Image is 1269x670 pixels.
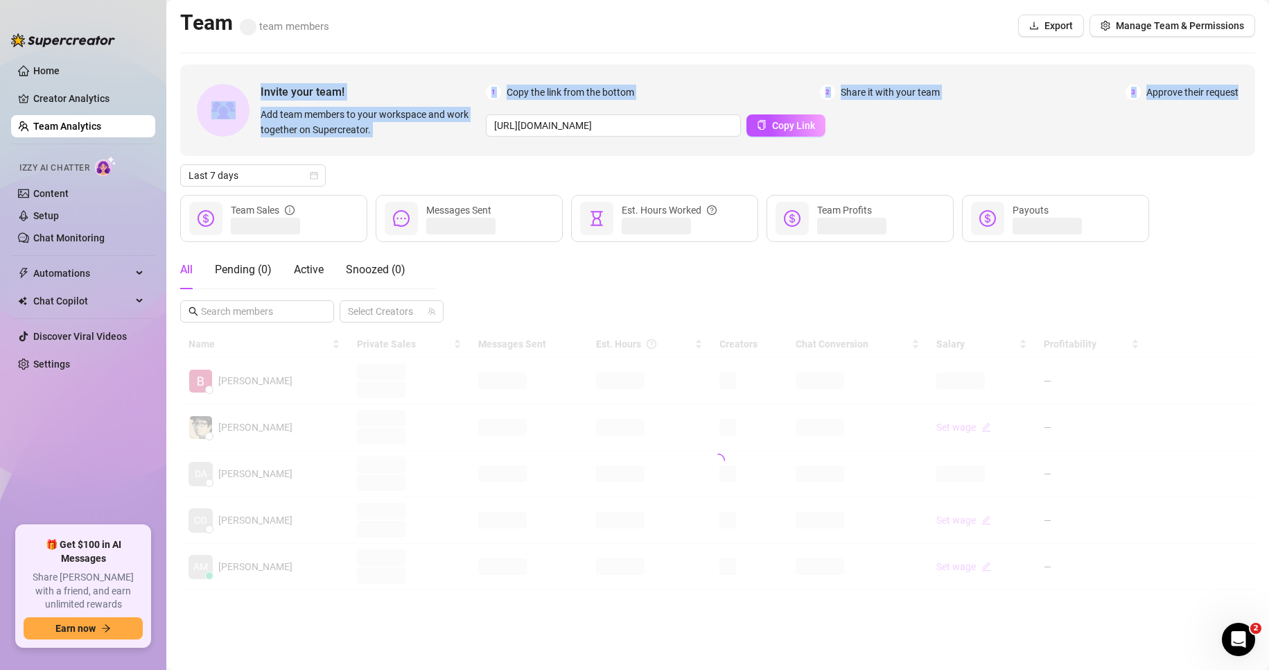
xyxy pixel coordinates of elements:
[33,65,60,76] a: Home
[1101,21,1110,31] span: setting
[346,263,405,276] span: Snoozed ( 0 )
[1250,623,1261,634] span: 2
[1116,20,1244,31] span: Manage Team & Permissions
[33,87,144,110] a: Creator Analytics
[240,20,329,33] span: team members
[33,210,59,221] a: Setup
[33,331,127,342] a: Discover Viral Videos
[189,165,317,186] span: Last 7 days
[18,268,29,279] span: thunderbolt
[1044,20,1073,31] span: Export
[622,203,717,218] div: Est. Hours Worked
[486,85,501,100] span: 1
[33,262,132,284] span: Automations
[817,205,872,216] span: Team Profits
[33,232,105,243] a: Chat Monitoring
[711,454,725,467] span: loading
[428,307,436,316] span: team
[201,304,315,319] input: Search members
[1126,85,1141,100] span: 3
[231,203,295,218] div: Team Sales
[198,210,214,227] span: dollar-circle
[180,10,329,36] h2: Team
[261,83,486,101] span: Invite your team!
[95,156,116,176] img: AI Chatter
[979,210,996,227] span: dollar-circle
[820,85,835,100] span: 2
[180,261,193,278] div: All
[215,261,272,278] div: Pending ( 0 )
[393,210,410,227] span: message
[426,205,491,216] span: Messages Sent
[1029,21,1039,31] span: download
[189,307,198,316] span: search
[33,290,132,312] span: Chat Copilot
[507,85,634,100] span: Copy the link from the bottom
[19,162,89,175] span: Izzy AI Chatter
[1222,623,1255,656] iframe: Intercom live chat
[285,203,295,218] span: info-circle
[33,188,69,199] a: Content
[746,114,825,137] button: Copy Link
[24,538,143,565] span: 🎁 Get $100 in AI Messages
[261,107,480,137] span: Add team members to your workspace and work together on Supercreator.
[24,617,143,639] button: Earn nowarrow-right
[33,121,101,132] a: Team Analytics
[588,210,605,227] span: hourglass
[294,263,324,276] span: Active
[772,120,815,131] span: Copy Link
[11,33,115,47] img: logo-BBDzfeDw.svg
[1089,15,1255,37] button: Manage Team & Permissions
[1013,205,1049,216] span: Payouts
[784,210,800,227] span: dollar-circle
[55,623,96,634] span: Earn now
[310,171,318,180] span: calendar
[101,624,111,633] span: arrow-right
[757,120,767,130] span: copy
[841,85,940,100] span: Share it with your team
[1146,85,1239,100] span: Approve their request
[707,203,717,218] span: question-circle
[18,296,27,306] img: Chat Copilot
[24,571,143,612] span: Share [PERSON_NAME] with a friend, and earn unlimited rewards
[1018,15,1084,37] button: Export
[33,359,70,370] a: Settings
